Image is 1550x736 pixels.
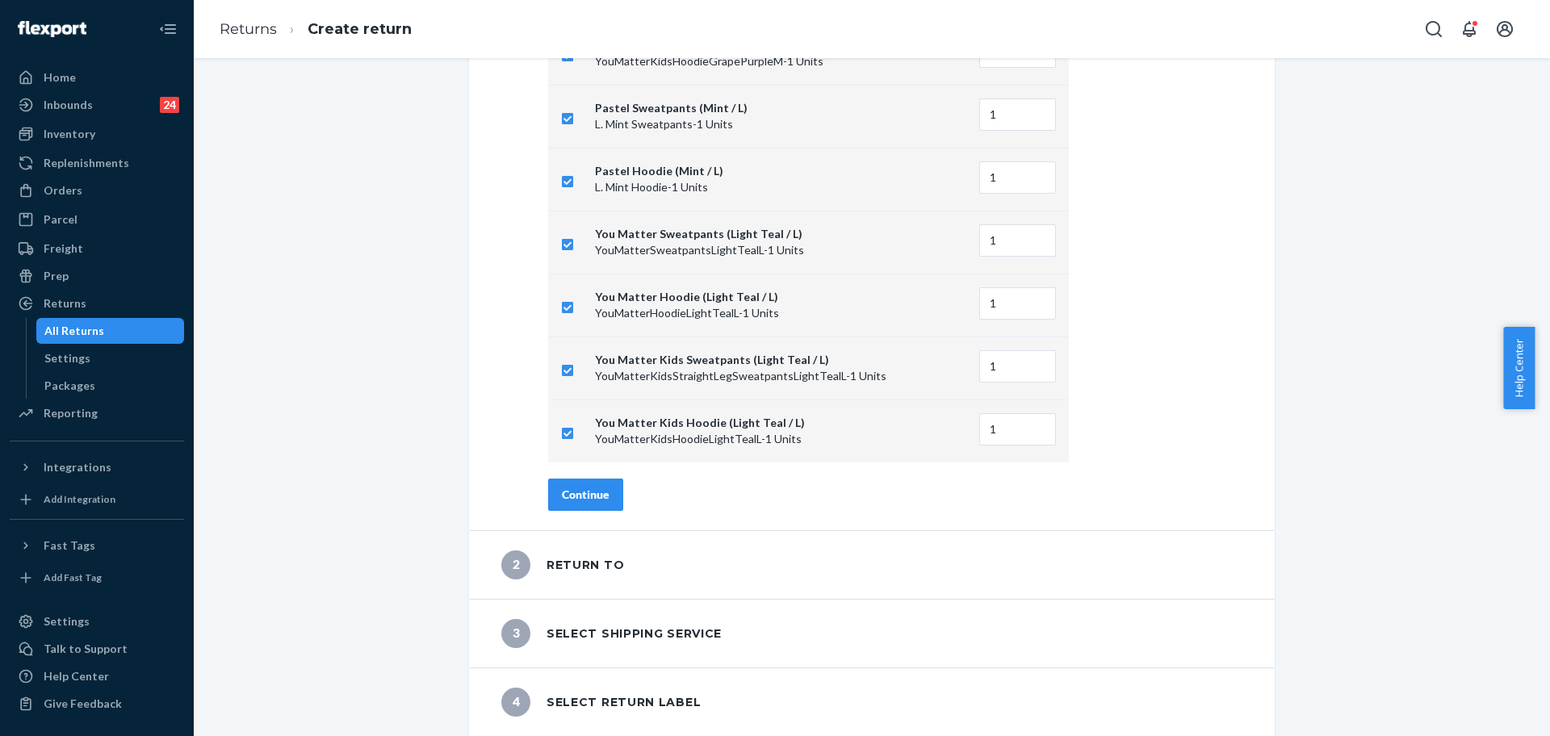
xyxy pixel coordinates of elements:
[595,226,966,242] p: You Matter Sweatpants (Light Teal / L)
[10,121,184,147] a: Inventory
[595,352,966,368] p: You Matter Kids Sweatpants (Light Teal / L)
[44,492,115,506] div: Add Integration
[10,263,184,289] a: Prep
[979,224,1056,257] input: Enter quantity
[44,613,90,629] div: Settings
[1453,13,1485,45] button: Open notifications
[44,537,95,554] div: Fast Tags
[595,368,966,384] p: YouMatterKidsStraightLegSweatpantsLightTealL - 1 Units
[160,97,179,113] div: 24
[44,155,129,171] div: Replenishments
[10,178,184,203] a: Orders
[10,608,184,634] a: Settings
[10,236,184,261] a: Freight
[595,116,966,132] p: L. Mint Sweatpants - 1 Units
[44,211,77,228] div: Parcel
[10,65,184,90] a: Home
[595,415,966,431] p: You Matter Kids Hoodie (Light Teal / L)
[44,696,122,712] div: Give Feedback
[595,163,966,179] p: Pastel Hoodie (Mint / L)
[152,13,184,45] button: Close Navigation
[979,161,1056,194] input: Enter quantity
[44,268,69,284] div: Prep
[44,668,109,684] div: Help Center
[10,565,184,591] a: Add Fast Tag
[979,350,1056,383] input: Enter quantity
[10,533,184,558] button: Fast Tags
[501,619,722,648] div: Select shipping service
[10,150,184,176] a: Replenishments
[44,295,86,312] div: Returns
[44,378,95,394] div: Packages
[595,100,966,116] p: Pastel Sweatpants (Mint / L)
[979,413,1056,445] input: Enter quantity
[44,571,102,584] div: Add Fast Tag
[44,323,104,339] div: All Returns
[44,641,128,657] div: Talk to Support
[1418,13,1450,45] button: Open Search Box
[36,318,185,344] a: All Returns
[595,431,966,447] p: YouMatterKidsHoodieLightTealL - 1 Units
[18,21,86,37] img: Flexport logo
[979,98,1056,131] input: Enter quantity
[548,479,623,511] button: Continue
[44,240,83,257] div: Freight
[1489,13,1521,45] button: Open account menu
[36,345,185,371] a: Settings
[207,6,425,53] ol: breadcrumbs
[10,636,184,662] a: Talk to Support
[595,179,966,195] p: L. Mint Hoodie - 1 Units
[10,663,184,689] a: Help Center
[1503,327,1535,409] button: Help Center
[595,305,966,321] p: YouMatterHoodieLightTealL - 1 Units
[501,619,530,648] span: 3
[10,691,184,717] button: Give Feedback
[501,550,624,579] div: Return to
[44,69,76,86] div: Home
[10,92,184,118] a: Inbounds24
[10,400,184,426] a: Reporting
[44,350,90,366] div: Settings
[979,287,1056,320] input: Enter quantity
[10,487,184,512] a: Add Integration
[220,20,277,38] a: Returns
[44,97,93,113] div: Inbounds
[562,487,610,503] div: Continue
[501,550,530,579] span: 2
[44,126,95,142] div: Inventory
[44,459,111,475] div: Integrations
[501,688,701,717] div: Select return label
[44,182,82,199] div: Orders
[595,289,966,305] p: You Matter Hoodie (Light Teal / L)
[10,454,184,480] button: Integrations
[595,242,966,258] p: YouMatterSweatpantsLightTealL - 1 Units
[10,207,184,232] a: Parcel
[44,405,98,421] div: Reporting
[10,291,184,316] a: Returns
[308,20,412,38] a: Create return
[595,53,966,69] p: YouMatterKidsHoodieGrapePurpleM - 1 Units
[501,688,530,717] span: 4
[36,373,185,399] a: Packages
